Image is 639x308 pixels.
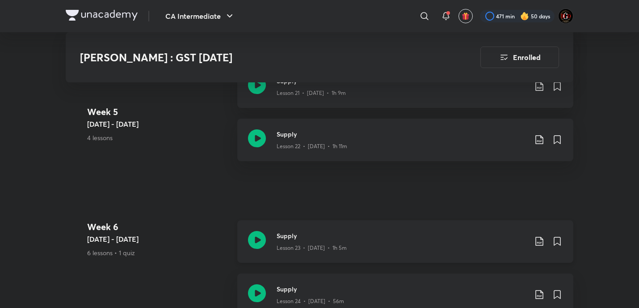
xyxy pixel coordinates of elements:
[480,47,559,68] button: Enrolled
[66,10,138,23] a: Company Logo
[87,234,230,244] h5: [DATE] - [DATE]
[87,119,230,129] h5: [DATE] - [DATE]
[160,7,240,25] button: CA Intermediate
[66,10,138,21] img: Company Logo
[237,65,573,119] a: SupplyLesson 21 • [DATE] • 1h 9m
[87,248,230,257] p: 6 lessons • 1 quiz
[87,133,230,142] p: 4 lessons
[87,105,230,119] h4: Week 5
[237,220,573,274] a: SupplyLesson 23 • [DATE] • 1h 5m
[87,220,230,234] h4: Week 6
[80,51,430,64] h3: [PERSON_NAME] : GST [DATE]
[520,12,529,21] img: streak
[277,231,527,240] h3: Supply
[237,119,573,172] a: SupplyLesson 22 • [DATE] • 1h 11m
[277,244,347,252] p: Lesson 23 • [DATE] • 1h 5m
[277,142,347,150] p: Lesson 22 • [DATE] • 1h 11m
[458,9,473,23] button: avatar
[277,297,344,305] p: Lesson 24 • [DATE] • 56m
[277,89,346,97] p: Lesson 21 • [DATE] • 1h 9m
[277,284,527,294] h3: Supply
[558,9,573,24] img: DGD°MrBEAN
[462,12,470,20] img: avatar
[277,129,527,139] h3: Supply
